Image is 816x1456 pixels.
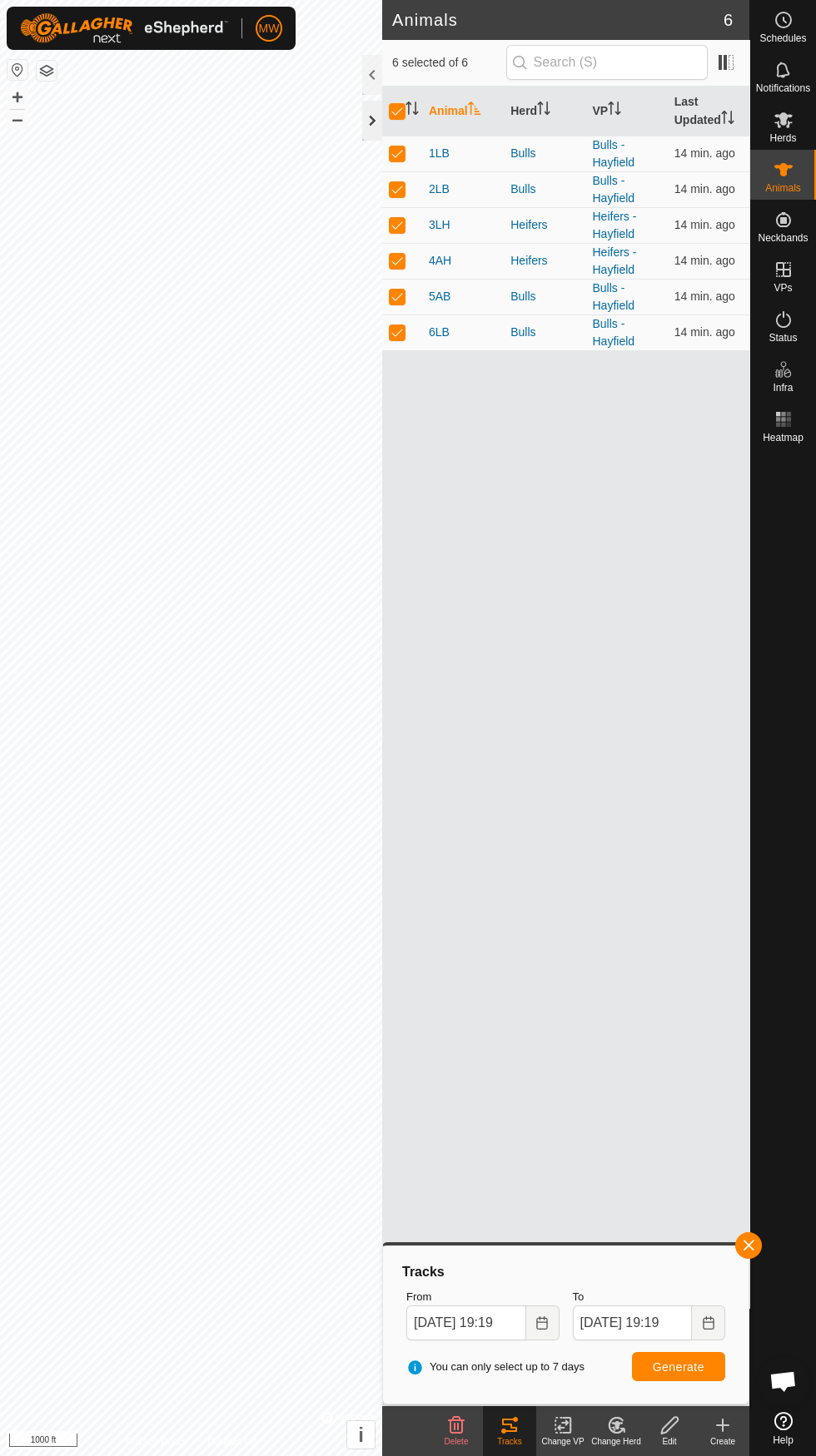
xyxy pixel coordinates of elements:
[400,1262,732,1282] div: Tracks
[769,133,796,143] span: Herds
[347,1421,375,1449] button: i
[510,252,579,270] div: Heifers
[429,145,450,162] span: 1LB
[763,433,804,443] span: Heatmap
[769,333,797,343] span: Status
[643,1435,696,1448] div: Edit
[759,33,806,43] span: Schedules
[674,218,735,231] span: Sep 14, 2025, 7:05 PM
[593,245,637,276] a: Heifers - Hayfield
[506,45,708,80] input: Search (S)
[392,10,724,30] h2: Animals
[632,1352,725,1381] button: Generate
[422,87,504,136] th: Animal
[759,1356,809,1406] div: Open chat
[483,1435,536,1448] div: Tracks
[674,254,735,267] span: Sep 14, 2025, 7:05 PM
[429,288,450,305] span: 5AB
[593,317,635,348] a: Bulls - Hayfield
[674,182,735,196] span: Sep 14, 2025, 7:05 PM
[593,174,635,205] a: Bulls - Hayfield
[593,281,635,312] a: Bulls - Hayfield
[692,1305,725,1340] button: Choose Date
[7,87,27,107] button: +
[593,138,635,169] a: Bulls - Hayfield
[696,1435,749,1448] div: Create
[358,1424,364,1446] span: i
[756,83,810,93] span: Notifications
[774,283,792,293] span: VPs
[406,1289,560,1305] label: From
[406,104,419,117] p-sorticon: Activate to sort
[510,145,579,162] div: Bulls
[510,288,579,305] div: Bulls
[510,181,579,198] div: Bulls
[608,104,621,117] p-sorticon: Activate to sort
[590,1435,643,1448] div: Change Herd
[537,104,550,117] p-sorticon: Activate to sort
[765,183,801,193] span: Animals
[653,1360,704,1374] span: Generate
[674,290,735,303] span: Sep 14, 2025, 7:05 PM
[573,1289,726,1305] label: To
[758,233,808,243] span: Neckbands
[429,324,450,341] span: 6LB
[468,104,481,117] p-sorticon: Activate to sort
[406,1359,585,1375] span: You can only select up to 7 days
[536,1435,590,1448] div: Change VP
[773,1435,794,1445] span: Help
[429,181,450,198] span: 2LB
[7,109,27,129] button: –
[125,1434,187,1449] a: Privacy Policy
[7,60,27,80] button: Reset Map
[429,252,451,270] span: 4AH
[259,20,280,37] span: MW
[504,87,585,136] th: Herd
[750,1405,816,1452] a: Help
[724,7,733,32] span: 6
[721,113,734,126] p-sorticon: Activate to sort
[586,87,668,136] th: VP
[593,210,637,240] a: Heifers - Hayfield
[773,383,793,393] span: Infra
[526,1305,560,1340] button: Choose Date
[674,325,735,339] span: Sep 14, 2025, 7:05 PM
[510,216,579,234] div: Heifers
[510,324,579,341] div: Bulls
[207,1434,256,1449] a: Contact Us
[668,87,749,136] th: Last Updated
[429,216,450,234] span: 3LH
[20,13,228,43] img: Gallagher Logo
[445,1437,469,1446] span: Delete
[674,146,735,160] span: Sep 14, 2025, 7:05 PM
[392,54,506,72] span: 6 selected of 6
[37,61,57,81] button: Map Layers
